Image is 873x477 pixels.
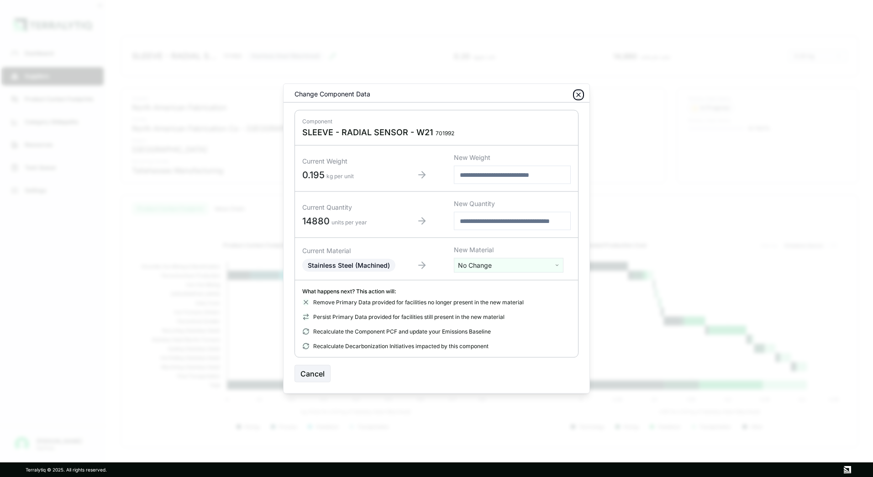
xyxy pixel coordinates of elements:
div: Remove Primary Data provided for facilities no longer present in the new material [302,299,571,306]
div: Current Weight [302,156,390,165]
div: New Material [454,245,571,254]
span: 701992 [436,130,454,137]
div: Current Material [302,246,390,255]
span: kg per unit [326,172,354,179]
div: Recalculate Decarbonization Initiatives impacted by this component [302,343,571,350]
div: New Quantity [454,199,571,208]
span: Stainless Steel (Machined) [308,261,390,269]
div: Recalculate the Component PCF and update your Emissions Baseline [302,328,571,335]
button: Cancel [295,365,331,382]
div: New Weight [454,153,571,162]
span: SLEEVE - RADIAL SENSOR - W21 [302,127,433,138]
button: No Change [454,258,563,273]
span: 14880 [302,215,330,226]
div: What happens next? This action will: [302,288,571,295]
span: units per year [331,218,367,225]
span: 0.195 [302,169,325,180]
div: Component [302,118,571,125]
div: Current Quantity [302,202,390,212]
div: Change Component Data [287,90,370,99]
div: Persist Primary Data provided for facilities still present in the new material [302,313,571,321]
span: No Change [458,261,492,270]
